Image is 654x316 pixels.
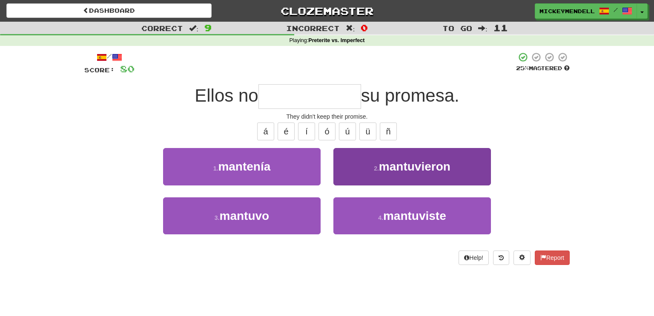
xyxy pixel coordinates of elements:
[120,63,135,74] span: 80
[493,251,509,265] button: Round history (alt+y)
[516,65,570,72] div: Mastered
[84,112,570,121] div: They didn't keep their promise.
[163,148,321,185] button: 1.mantenía
[442,24,472,32] span: To go
[380,122,397,140] button: ñ
[220,209,270,222] span: mantuvo
[459,251,489,265] button: Help!
[308,37,364,43] strong: Preterite vs. Imperfect
[359,122,376,140] button: ü
[204,23,212,33] span: 9
[278,122,295,140] button: é
[215,214,220,221] small: 3 .
[535,3,637,19] a: mickeymendell /
[141,24,183,32] span: Correct
[318,122,336,140] button: ó
[493,23,508,33] span: 11
[213,165,218,172] small: 1 .
[218,160,270,173] span: mantenía
[614,7,618,13] span: /
[6,3,212,18] a: Dashboard
[189,25,198,32] span: :
[535,251,570,265] button: Report
[379,160,450,173] span: mantuvieron
[84,52,135,63] div: /
[333,148,491,185] button: 2.mantuvieron
[224,3,430,18] a: Clozemaster
[163,197,321,234] button: 3.mantuvo
[361,23,368,33] span: 0
[374,165,379,172] small: 2 .
[298,122,315,140] button: í
[378,214,383,221] small: 4 .
[478,25,488,32] span: :
[84,66,115,74] span: Score:
[516,65,529,71] span: 25 %
[346,25,355,32] span: :
[339,122,356,140] button: ú
[333,197,491,234] button: 4.mantuviste
[257,122,274,140] button: á
[286,24,340,32] span: Incorrect
[383,209,446,222] span: mantuviste
[539,7,595,15] span: mickeymendell
[195,85,258,105] span: Ellos no
[361,85,459,105] span: su promesa.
